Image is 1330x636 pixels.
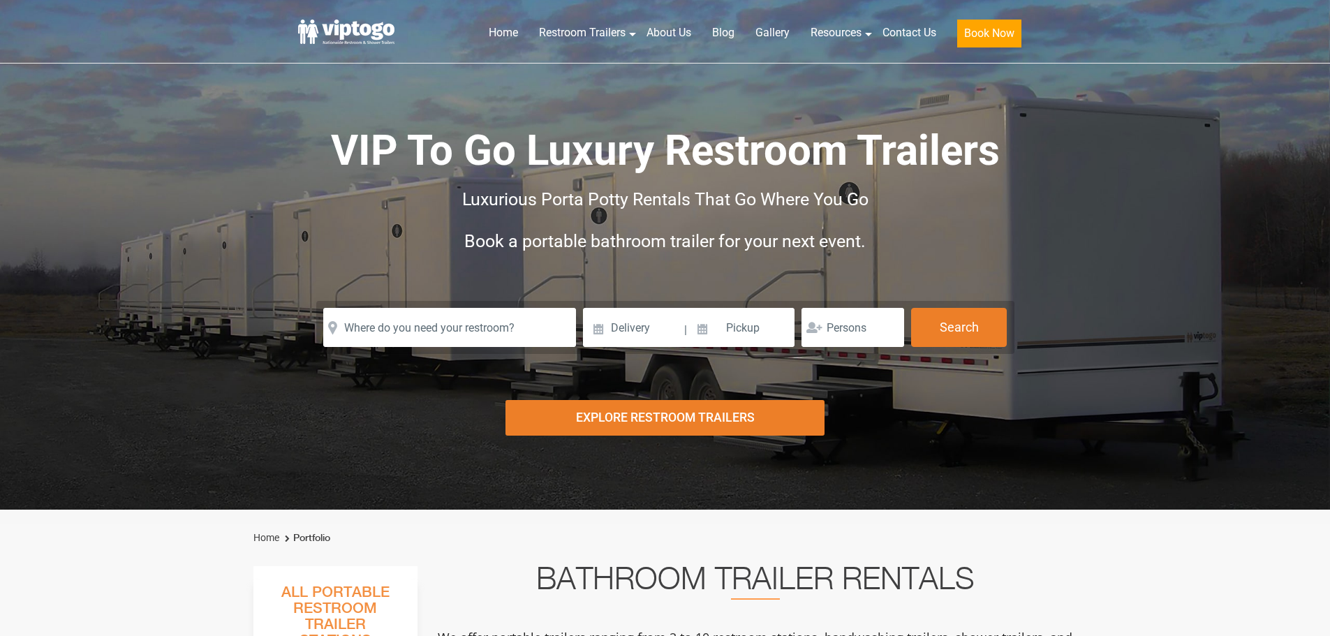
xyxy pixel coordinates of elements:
a: Home [478,17,529,48]
a: Contact Us [872,17,947,48]
a: Book Now [947,17,1032,56]
input: Persons [801,308,904,347]
span: Book a portable bathroom trailer for your next event. [464,231,866,251]
h2: Bathroom Trailer Rentals [436,566,1074,600]
input: Pickup [689,308,795,347]
a: About Us [636,17,702,48]
input: Delivery [583,308,683,347]
span: Luxurious Porta Potty Rentals That Go Where You Go [462,189,869,209]
a: Restroom Trailers [529,17,636,48]
li: Portfolio [281,530,330,547]
a: Blog [702,17,745,48]
a: Home [253,532,279,543]
a: Gallery [745,17,800,48]
a: Resources [800,17,872,48]
button: Book Now [957,20,1021,47]
div: Explore Restroom Trailers [505,400,825,436]
span: | [684,308,687,353]
input: Where do you need your restroom? [323,308,576,347]
button: Search [911,308,1007,347]
span: VIP To Go Luxury Restroom Trailers [331,126,1000,175]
